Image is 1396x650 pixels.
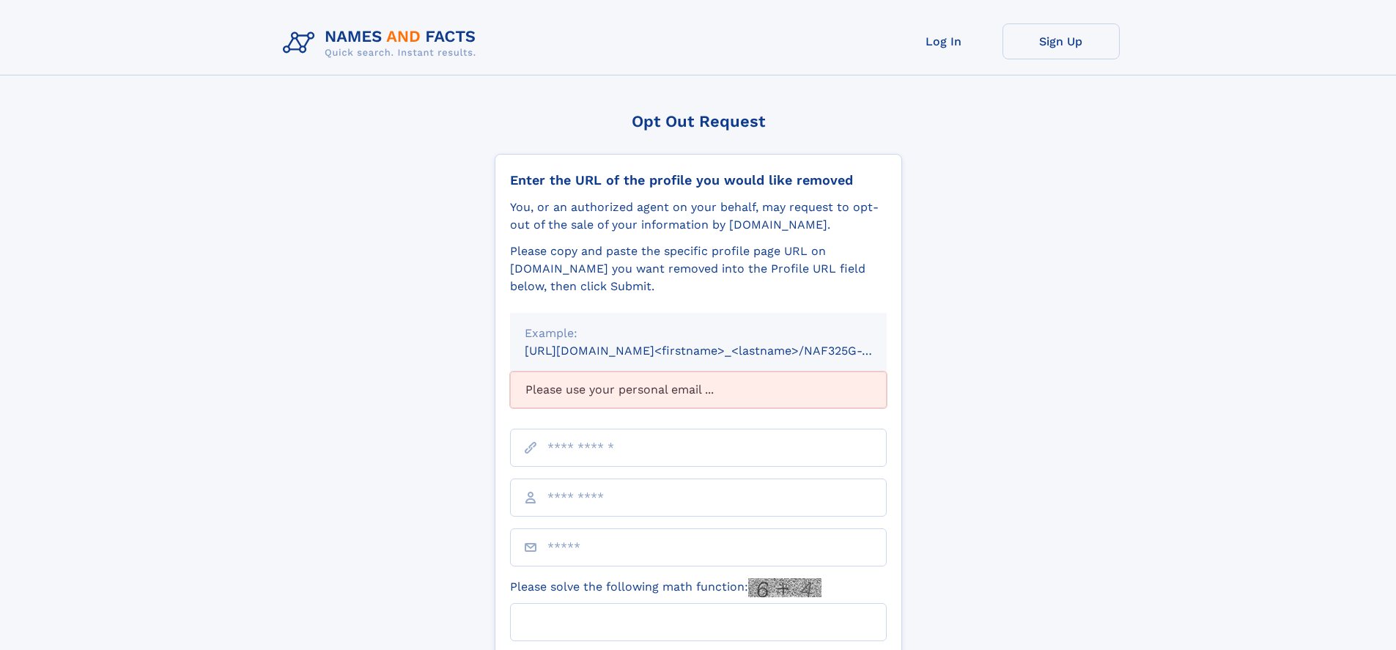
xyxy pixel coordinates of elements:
small: [URL][DOMAIN_NAME]<firstname>_<lastname>/NAF325G-xxxxxxxx [525,344,915,358]
div: Opt Out Request [495,112,902,130]
a: Log In [885,23,1002,59]
div: You, or an authorized agent on your behalf, may request to opt-out of the sale of your informatio... [510,199,887,234]
div: Please copy and paste the specific profile page URL on [DOMAIN_NAME] you want removed into the Pr... [510,243,887,295]
img: Logo Names and Facts [277,23,488,63]
div: Enter the URL of the profile you would like removed [510,172,887,188]
a: Sign Up [1002,23,1120,59]
label: Please solve the following math function: [510,578,821,597]
div: Example: [525,325,872,342]
div: Please use your personal email ... [510,372,887,408]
